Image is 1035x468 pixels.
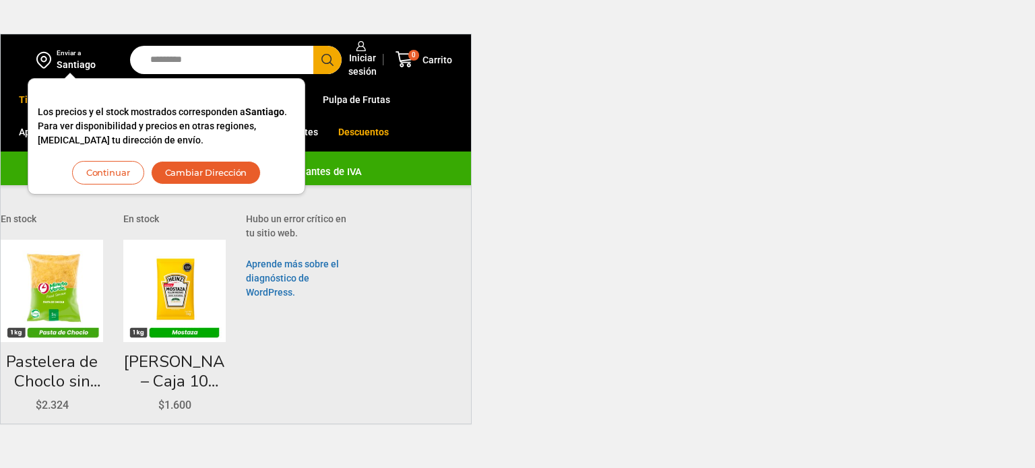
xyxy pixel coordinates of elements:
[38,105,295,147] p: Los precios y el stock mostrados corresponden a . Para ver disponibilidad y precios en otras regi...
[12,87,56,112] a: Tienda
[419,53,452,67] span: Carrito
[1,212,103,226] p: En stock
[36,399,69,411] bdi: 2.324
[245,106,284,117] strong: Santiago
[123,212,226,226] p: En stock
[345,51,377,78] span: Iniciar sesión
[57,58,96,71] div: Santiago
[342,34,377,85] a: Iniciar sesión
[332,119,396,145] a: Descuentos
[123,352,226,391] a: [PERSON_NAME] – Caja 10 kilos
[36,48,57,71] img: address-field-icon.svg
[390,44,458,75] a: 0 Carrito
[158,399,164,411] span: $
[246,212,348,240] p: Hubo un error crítico en tu sitio web.
[313,46,342,74] button: Search button
[316,87,397,112] a: Pulpa de Frutas
[151,161,261,185] button: Cambiar Dirección
[12,119,72,145] a: Appetizers
[1,352,103,391] a: Pastelera de Choclo sin Condimiento – Caja 7 kg
[246,259,339,298] a: Aprende más sobre el diagnóstico de WordPress.
[36,399,42,411] span: $
[72,161,144,185] button: Continuar
[408,50,419,61] span: 0
[158,399,191,411] bdi: 1.600
[57,48,96,58] div: Enviar a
